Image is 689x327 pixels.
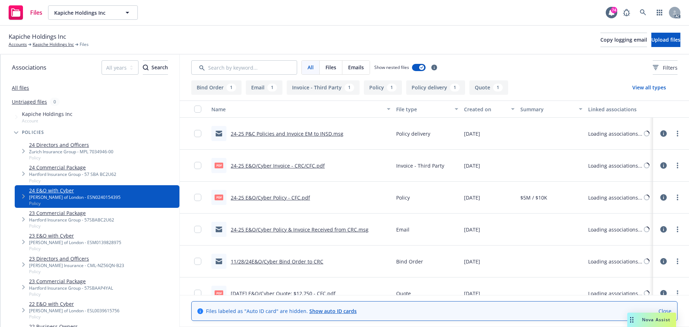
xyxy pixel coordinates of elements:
[600,33,647,47] button: Copy logging email
[396,226,409,233] span: Email
[22,118,72,124] span: Account
[588,162,642,169] div: Loading associations...
[29,262,124,268] div: [PERSON_NAME] Insurance - CML-NZ56QN-B23
[215,163,223,168] span: pdf
[29,291,113,297] span: Policy
[396,290,411,297] span: Quote
[231,226,369,233] a: 24-25 E&O/Cyber Policy & Invoice Received from CRC.msg
[80,41,89,48] span: Files
[9,32,66,41] span: Kapiche Holdings Inc
[396,258,423,265] span: Bind Order
[464,258,480,265] span: [DATE]
[143,61,168,74] div: Search
[29,217,114,223] div: Hartford Insurance Group - 57SBABC2U62
[22,130,44,135] span: Policies
[29,194,121,200] div: [PERSON_NAME] of London - ESN0240154395
[29,187,121,194] a: 24 E&O with Cyber
[29,141,113,149] a: 24 Directors and Officers
[520,106,575,113] div: Summary
[194,226,201,233] input: Toggle Row Selected
[450,84,460,92] div: 1
[29,300,119,308] a: 22 E&O with Cyber
[600,36,647,43] span: Copy logging email
[12,98,47,106] a: Untriaged files
[588,130,642,137] div: Loading associations...
[663,64,678,71] span: Filters
[29,223,114,229] span: Policy
[464,290,480,297] span: [DATE]
[194,290,201,297] input: Toggle Row Selected
[673,289,682,298] a: more
[464,226,480,233] span: [DATE]
[464,162,480,169] span: [DATE]
[194,194,201,201] input: Toggle Row Selected
[658,307,671,315] a: Close
[469,80,508,95] button: Quote
[29,171,116,177] div: Hartford Insurance Group - 57 SBA BC2U62
[215,290,223,296] span: pdf
[619,5,634,20] a: Report a Bug
[396,106,450,113] div: File type
[517,101,585,118] button: Summary
[48,5,138,20] button: Kapiche Holdings Inc
[12,63,46,72] span: Associations
[29,209,114,217] a: 23 Commercial Package
[194,258,201,265] input: Toggle Row Selected
[642,317,670,323] span: Nova Assist
[143,60,168,75] button: SearchSearch
[231,290,336,297] a: [DATE] E&O/Cyber Quote: $12,750 - CFC.pdf
[29,255,124,262] a: 23 Directors and Officers
[464,194,480,201] span: [DATE]
[6,3,45,23] a: Files
[673,161,682,170] a: more
[621,80,678,95] button: View all types
[231,130,343,137] a: 24-25 P&C Policies and Invoice EM to INSD.msg
[50,98,60,106] div: 0
[585,101,653,118] button: Linked associations
[29,178,116,184] span: Policy
[226,84,236,92] div: 1
[29,155,113,161] span: Policy
[374,64,409,70] span: Show nested files
[364,80,402,95] button: Policy
[396,130,430,137] span: Policy delivery
[287,80,360,95] button: Invoice - Third Party
[9,41,27,48] a: Accounts
[29,285,113,291] div: Hartford Insurance Group - 57SBAAP4YAL
[673,257,682,266] a: more
[211,106,383,113] div: Name
[588,194,642,201] div: Loading associations...
[464,106,507,113] div: Created on
[673,193,682,202] a: more
[652,5,667,20] a: Switch app
[29,277,113,285] a: 23 Commercial Package
[12,84,29,91] a: All files
[246,80,282,95] button: Email
[231,162,325,169] a: 24-25 E&O/Cyber Invoice - CRC/CFC.pdf
[396,162,444,169] span: Invoice - Third Party
[22,110,72,118] span: Kapiche Holdings Inc
[208,101,393,118] button: Name
[29,149,113,155] div: Zurich Insurance Group - MPL 7034946-00
[627,313,636,327] div: Drag to move
[464,130,480,137] span: [DATE]
[673,225,682,234] a: more
[194,162,201,169] input: Toggle Row Selected
[191,80,242,95] button: Bind Order
[191,60,297,75] input: Search by keyword...
[309,308,357,314] a: Show auto ID cards
[653,60,678,75] button: Filters
[231,258,323,265] a: 11/28/24E&O/Cyber Bind Order to CRC
[30,10,42,15] span: Files
[651,36,680,43] span: Upload files
[636,5,650,20] a: Search
[627,313,676,327] button: Nova Assist
[396,194,410,201] span: Policy
[231,194,310,201] a: 24-25 E&O/Cyber Policy - CFC.pdf
[387,84,397,92] div: 1
[325,64,336,71] span: Files
[206,307,357,315] span: Files labeled as "Auto ID card" are hidden.
[344,84,354,92] div: 1
[520,194,547,201] span: $5M / $10K
[29,232,121,239] a: 23 E&O with Cyber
